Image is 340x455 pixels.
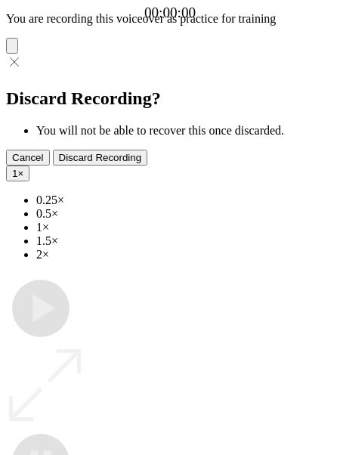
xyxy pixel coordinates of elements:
li: 0.5× [36,207,334,221]
li: You will not be able to recover this once discarded. [36,124,334,138]
button: Cancel [6,150,50,166]
li: 1.5× [36,234,334,248]
h2: Discard Recording? [6,88,334,109]
li: 0.25× [36,193,334,207]
a: 00:00:00 [144,5,196,21]
li: 1× [36,221,334,234]
p: You are recording this voiceover as practice for training [6,12,334,26]
button: 1× [6,166,29,181]
li: 2× [36,248,334,262]
span: 1 [12,168,17,179]
button: Discard Recording [53,150,148,166]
